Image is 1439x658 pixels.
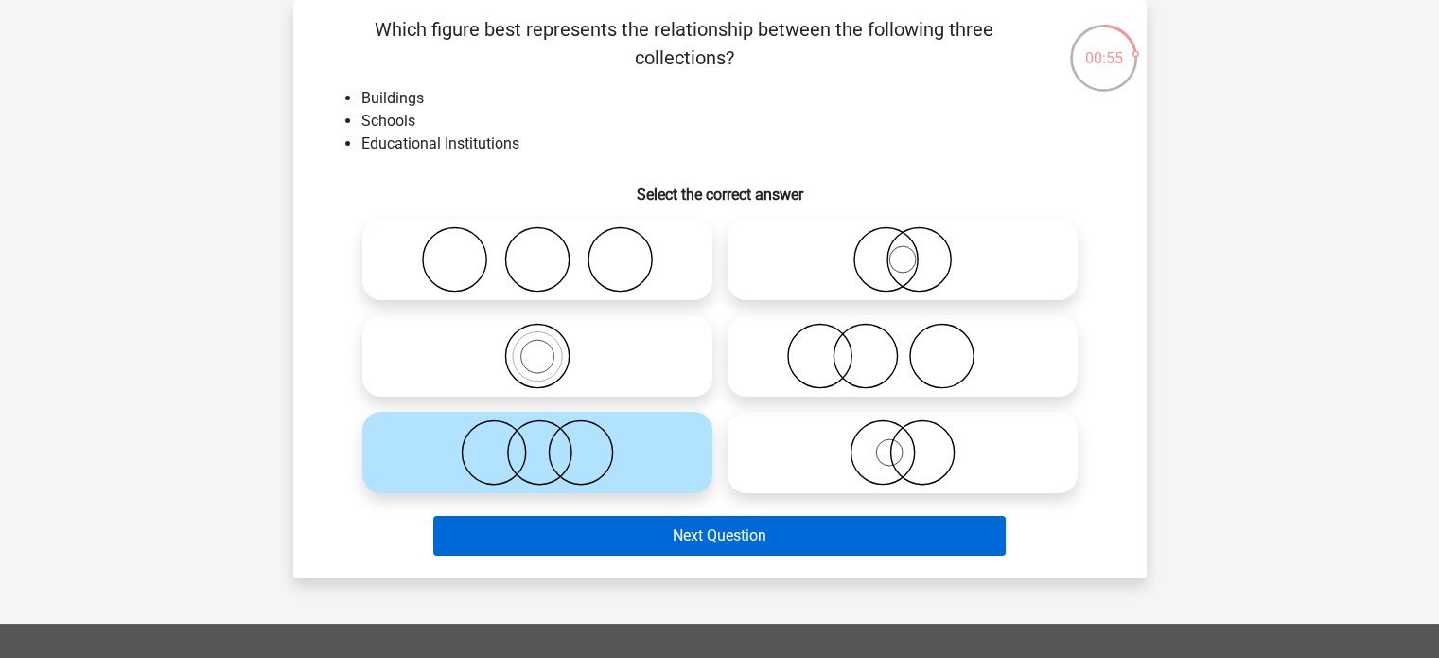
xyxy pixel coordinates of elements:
[433,516,1006,556] button: Next Question
[324,15,1045,72] p: Which figure best represents the relationship between the following three collections?
[361,133,1116,155] li: Educational Institutions
[324,170,1116,204] h6: Select the correct answer
[361,87,1116,110] li: Buildings
[361,110,1116,133] li: Schools
[1068,23,1139,70] div: 00:55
